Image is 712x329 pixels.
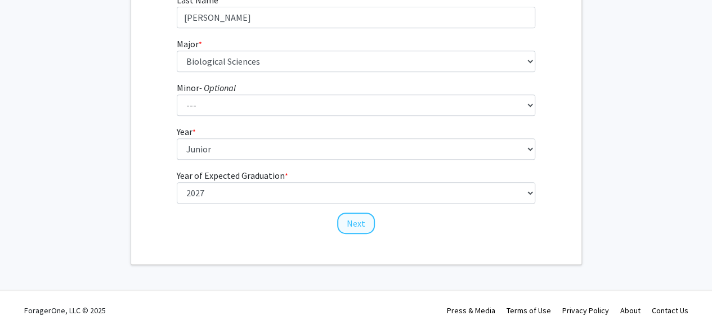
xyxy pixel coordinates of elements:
a: Privacy Policy [562,305,609,316]
a: About [620,305,641,316]
a: Terms of Use [507,305,551,316]
i: - Optional [199,82,236,93]
label: Year of Expected Graduation [177,169,288,182]
a: Contact Us [652,305,688,316]
label: Minor [177,81,236,94]
a: Press & Media [447,305,495,316]
label: Major [177,37,202,51]
label: Year [177,125,196,138]
button: Next [337,213,375,234]
iframe: Chat [8,278,48,321]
